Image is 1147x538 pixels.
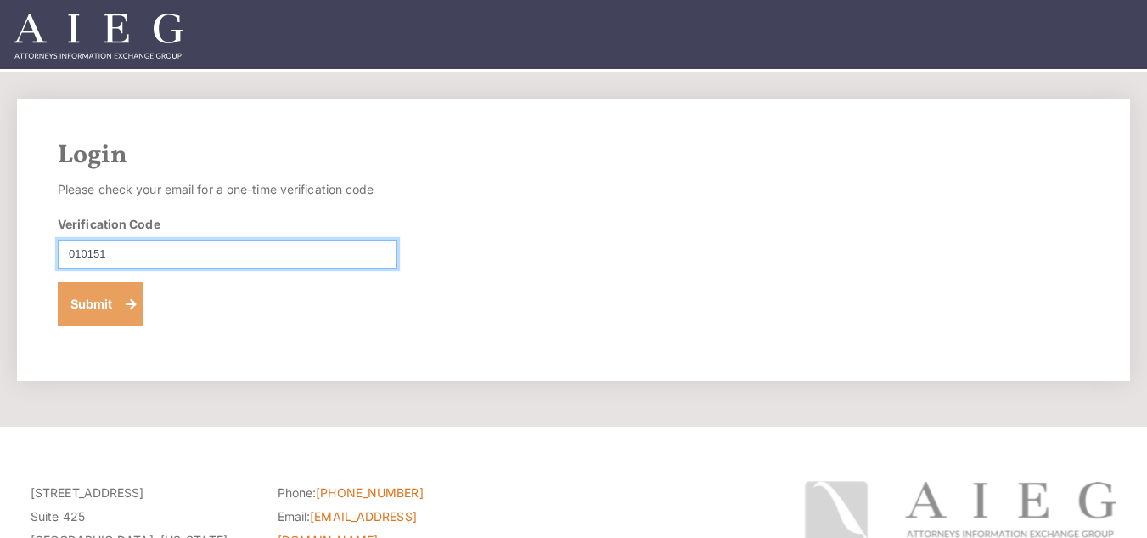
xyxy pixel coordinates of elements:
[58,140,1089,171] h2: Login
[58,178,397,201] p: Please check your email for a one-time verification code
[316,485,423,500] a: [PHONE_NUMBER]
[278,481,499,505] li: Phone:
[58,282,143,326] button: Submit
[14,14,183,59] img: Attorneys Information Exchange Group
[58,215,160,233] label: Verification Code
